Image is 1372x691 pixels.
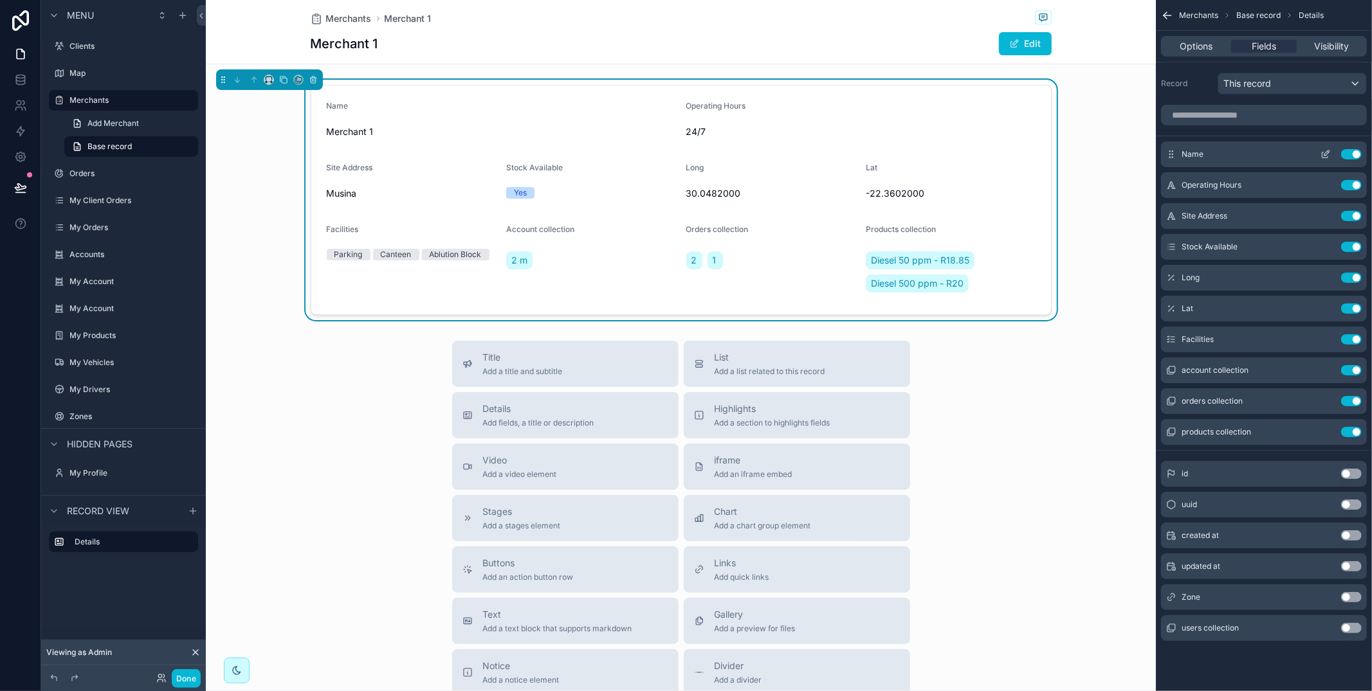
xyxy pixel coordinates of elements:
[715,557,769,570] span: Links
[69,195,196,206] label: My Client Orders
[452,444,679,490] button: VideoAdd a video element
[506,251,533,269] a: 2 m
[1182,273,1200,283] span: Long
[686,224,749,234] span: Orders collection
[452,546,679,593] button: ButtonsAdd an action button row
[483,521,561,531] span: Add a stages element
[49,90,198,111] a: Merchants
[69,222,196,233] label: My Orders
[715,454,792,467] span: iframe
[511,254,527,267] span: 2 m
[691,254,697,267] span: 2
[49,244,198,265] a: Accounts
[1182,592,1200,602] span: Zone
[87,141,132,152] span: Base record
[75,537,188,547] label: Details
[69,168,196,179] label: Orders
[69,95,190,105] label: Merchants
[715,418,830,428] span: Add a section to highlights fields
[49,271,198,292] a: My Account
[49,406,198,427] a: Zones
[999,32,1052,55] button: Edit
[41,526,206,565] div: scrollable content
[311,35,378,53] h1: Merchant 1
[871,277,964,290] span: Diesel 500 ppm - R20
[1180,40,1212,53] span: Options
[1252,40,1276,53] span: Fields
[686,251,702,269] a: 2
[483,454,557,467] span: Video
[69,357,196,368] label: My Vehicles
[1182,180,1241,190] span: Operating Hours
[483,572,574,582] span: Add an action button row
[483,469,557,480] span: Add a video element
[684,392,910,438] button: HighlightsAdd a section to highlights fields
[326,12,372,25] span: Merchants
[713,254,717,267] span: 1
[1218,73,1367,94] button: This record
[715,675,762,685] span: Add a divider
[69,411,196,422] label: Zones
[69,41,196,51] label: Clients
[506,163,563,172] span: Stock Available
[686,163,704,172] span: Long
[715,351,825,364] span: List
[1182,149,1203,159] span: Name
[49,163,198,184] a: Orders
[69,330,196,341] label: My Products
[1314,40,1349,53] span: Visibility
[49,298,198,319] a: My Account
[871,254,969,267] span: Diesel 50 ppm - R18.85
[1182,211,1227,221] span: Site Address
[87,118,139,129] span: Add Merchant
[483,557,574,570] span: Buttons
[64,136,198,157] a: Base record
[67,505,129,517] span: Record view
[866,274,969,292] a: Diesel 500 ppm - R20
[483,624,632,634] span: Add a text block that supports markdown
[684,444,910,490] button: iframeAdd an iframe embed
[715,572,769,582] span: Add quick links
[1236,10,1281,21] span: Base record
[506,224,574,234] span: Account collection
[49,379,198,400] a: My Drivers
[452,598,679,644] button: TextAdd a text block that supports markdown
[483,608,632,621] span: Text
[327,101,349,111] span: Name
[385,12,432,25] a: Merchant 1
[483,402,594,415] span: Details
[46,647,112,658] span: Viewing as Admin
[715,521,811,531] span: Add a chart group element
[1179,10,1218,21] span: Merchants
[866,224,936,234] span: Products collection
[1161,78,1212,89] label: Record
[483,505,561,518] span: Stages
[49,190,198,211] a: My Client Orders
[172,669,201,688] button: Done
[514,187,527,199] div: Yes
[49,36,198,57] a: Clients
[684,495,910,541] button: ChartAdd a chart group element
[715,624,796,634] span: Add a preview for files
[69,276,196,287] label: My Account
[452,341,679,387] button: TitleAdd a title and subtitle
[67,438,133,451] span: Hidden pages
[69,303,196,314] label: My Account
[483,660,560,672] span: Notice
[69,68,196,78] label: Map
[684,546,910,593] button: LinksAdd quick links
[715,366,825,377] span: Add a list related to this record
[715,505,811,518] span: Chart
[311,12,372,25] a: Merchants
[327,163,373,172] span: Site Address
[327,187,497,200] span: Musina
[49,217,198,238] a: My Orders
[483,351,563,364] span: Title
[1299,10,1324,21] span: Details
[64,113,198,134] a: Add Merchant
[69,468,196,478] label: My Profile
[1182,561,1220,571] span: updated at
[1182,242,1238,252] span: Stock Available
[49,63,198,84] a: Map
[49,463,198,483] a: My Profile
